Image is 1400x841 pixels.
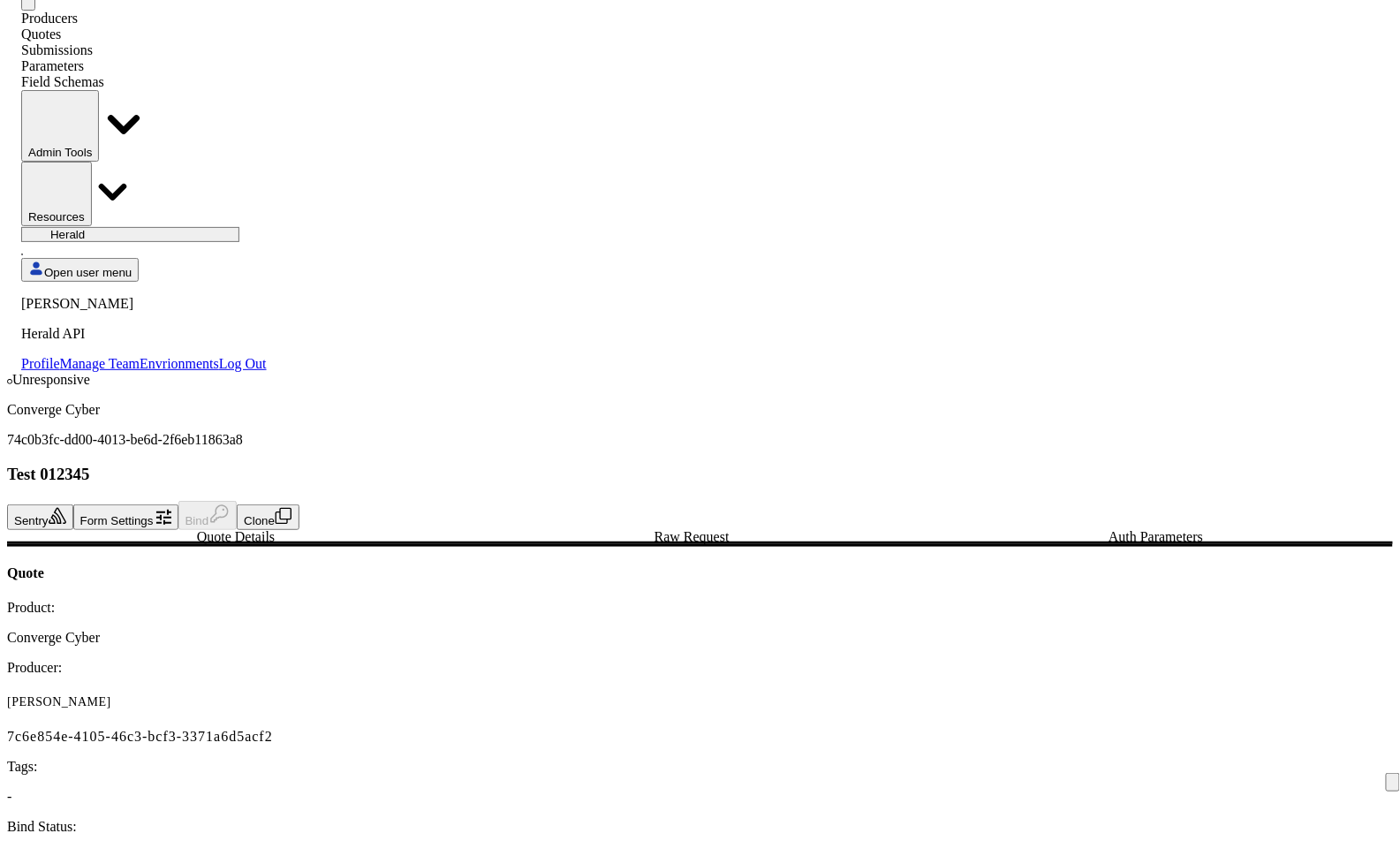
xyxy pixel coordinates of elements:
button: Clone [237,504,299,530]
div: Open user menu [21,296,267,372]
button: Sentry [7,504,73,530]
button: Form Settings [73,504,178,530]
button: Open user menu [21,258,139,282]
a: Envrionments [140,356,219,371]
p: Converge Cyber [7,630,1393,646]
p: [PERSON_NAME] [7,690,1393,715]
a: Manage Team [60,356,140,371]
a: Profile [21,356,60,371]
div: Submissions [21,42,267,58]
p: Tags: [7,759,1393,775]
span: Auth Parameters [1109,530,1203,544]
p: Herald API [21,326,267,342]
p: Converge Cyber [7,402,1393,418]
button: internal dropdown menu [21,90,99,162]
p: 74c0b3fc-dd00-4013-be6d-2f6eb11863a8 [7,432,1393,448]
span: Raw Request [655,530,730,544]
h3: Test 012345 [7,465,1393,484]
p: 7c6e854e-4105-46c3-bcf3-3371a6d5acf2 [7,729,1393,745]
div: Producers [21,11,267,27]
div: Parameters [21,58,267,74]
p: Bind Status: [7,819,1393,835]
p: Producer: [7,660,1393,676]
p: Product: [7,600,1393,616]
button: Bind [178,501,238,530]
p: [PERSON_NAME] [21,296,267,312]
p: - [7,789,1393,805]
span: Open user menu [44,266,132,279]
a: Log Out [219,356,267,371]
button: Resources dropdown menu [21,162,92,226]
span: Quote Details [197,530,275,544]
span: Unresponsive [12,372,90,387]
div: Quotes [21,27,267,42]
h4: Quote [7,565,1393,581]
div: Field Schemas [21,74,267,90]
